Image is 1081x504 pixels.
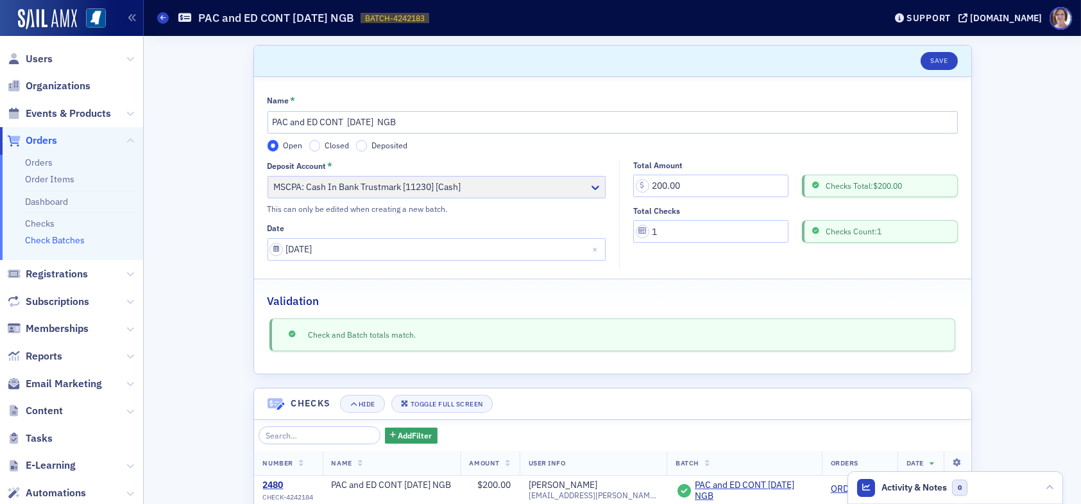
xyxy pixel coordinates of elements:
[7,349,62,363] a: Reports
[7,404,63,418] a: Content
[25,196,68,207] a: Dashboard
[588,238,606,261] button: Close
[26,134,57,148] span: Orders
[882,481,948,494] span: Activity & Notes
[291,397,330,410] h4: Checks
[26,267,88,281] span: Registrations
[263,458,293,467] span: Number
[921,52,957,70] button: Save
[411,401,483,408] div: Toggle Full Screen
[198,10,354,26] h1: PAC and ED CONT [DATE] NGB
[529,480,597,491] a: [PERSON_NAME]
[676,458,699,467] span: Batch
[26,349,62,363] span: Reports
[633,161,683,170] div: Total Amount
[470,458,500,467] span: Amount
[268,203,606,214] div: This can only be edited when creating a new batch.
[695,480,813,502] a: PAC and ED CONT [DATE] NGB
[7,322,89,336] a: Memberships
[26,486,86,500] span: Automations
[268,96,289,105] div: Name
[26,322,89,336] span: Memberships
[299,329,416,340] span: Check and Batch totals match.
[25,157,53,168] a: Orders
[831,483,889,495] a: ORD-4242185
[327,161,332,172] abbr: This field is required
[398,430,432,441] span: Add Filter
[268,161,327,171] div: Deposit Account
[385,428,438,444] button: AddFilter
[290,95,295,107] abbr: This field is required
[7,486,86,500] a: Automations
[259,426,381,444] input: Search…
[268,223,285,233] div: Date
[18,9,77,30] img: SailAMX
[391,395,493,413] button: Toggle Full Screen
[7,52,53,66] a: Users
[633,175,788,197] input: 0.00
[529,458,566,467] span: User Info
[359,401,375,408] div: Hide
[325,140,349,150] span: Closed
[529,491,658,500] span: [EMAIL_ADDRESS][PERSON_NAME][DOMAIN_NAME]
[77,8,106,30] a: View Homepage
[365,13,425,24] span: BATCH-4242183
[332,458,352,467] span: Name
[831,458,858,467] span: Orders
[907,12,951,24] div: Support
[7,79,90,93] a: Organizations
[26,52,53,66] span: Users
[7,134,57,148] a: Orders
[7,458,76,473] a: E-Learning
[633,206,680,216] div: Total Checks
[371,140,407,150] span: Deposited
[356,140,368,152] input: Deposited
[907,458,924,467] span: Date
[822,225,881,237] span: Checks Count: 1
[25,218,55,229] a: Checks
[7,295,89,309] a: Subscriptions
[26,431,53,446] span: Tasks
[1050,7,1072,30] span: Profile
[822,180,902,191] span: Checks Total:
[7,107,111,121] a: Events & Products
[86,8,106,28] img: SailAMX
[263,493,314,501] span: CHECK-4242184
[268,238,606,261] input: MM/DD/YYYY
[268,293,319,309] h2: Validation
[970,12,1042,24] div: [DOMAIN_NAME]
[263,480,314,491] a: 2480
[26,458,76,473] span: E-Learning
[268,140,279,152] input: Open
[26,404,63,418] span: Content
[283,140,302,150] span: Open
[26,79,90,93] span: Organizations
[958,13,1046,22] button: [DOMAIN_NAME]
[340,395,385,413] button: Hide
[309,140,321,152] input: Closed
[26,377,102,391] span: Email Marketing
[25,234,85,246] a: Check Batches
[7,267,88,281] a: Registrations
[952,480,968,496] span: 0
[25,173,74,185] a: Order Items
[26,295,89,309] span: Subscriptions
[7,431,53,446] a: Tasks
[332,480,452,491] div: PAC and ED CONT [DATE] NGB
[26,107,111,121] span: Events & Products
[7,377,102,391] a: Email Marketing
[477,479,511,491] span: $200.00
[874,180,903,191] span: $200.00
